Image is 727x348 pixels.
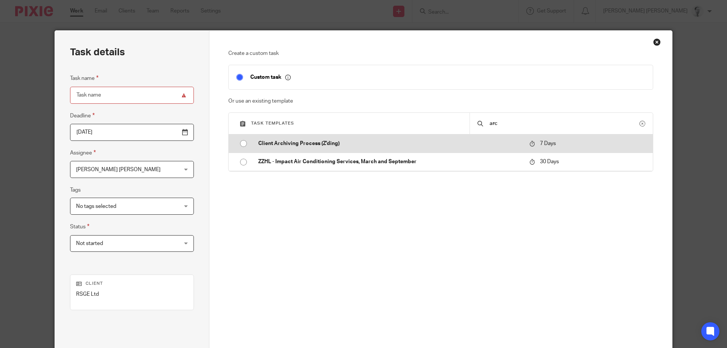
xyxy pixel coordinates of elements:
label: Assignee [70,148,96,157]
span: 30 Days [540,159,559,164]
p: Client Archiving Process (Z'ding) [258,140,522,147]
h2: Task details [70,46,125,59]
label: Status [70,222,89,231]
input: Pick a date [70,124,194,141]
p: Create a custom task [228,50,654,57]
label: Deadline [70,111,95,120]
label: Tags [70,186,81,194]
p: Custom task [250,74,291,81]
p: RSGE Ltd [76,290,188,298]
input: Search... [489,119,640,128]
p: ZZHL - Impact Air Conditioning Services, March and September [258,158,522,165]
label: Task name [70,74,98,83]
span: [PERSON_NAME] [PERSON_NAME] [76,167,161,172]
input: Task name [70,87,194,104]
span: Not started [76,241,103,246]
div: Close this dialog window [653,38,661,46]
span: Task templates [251,121,294,125]
span: No tags selected [76,204,116,209]
p: Client [76,281,188,287]
p: Or use an existing template [228,97,654,105]
span: 7 Days [540,141,556,146]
